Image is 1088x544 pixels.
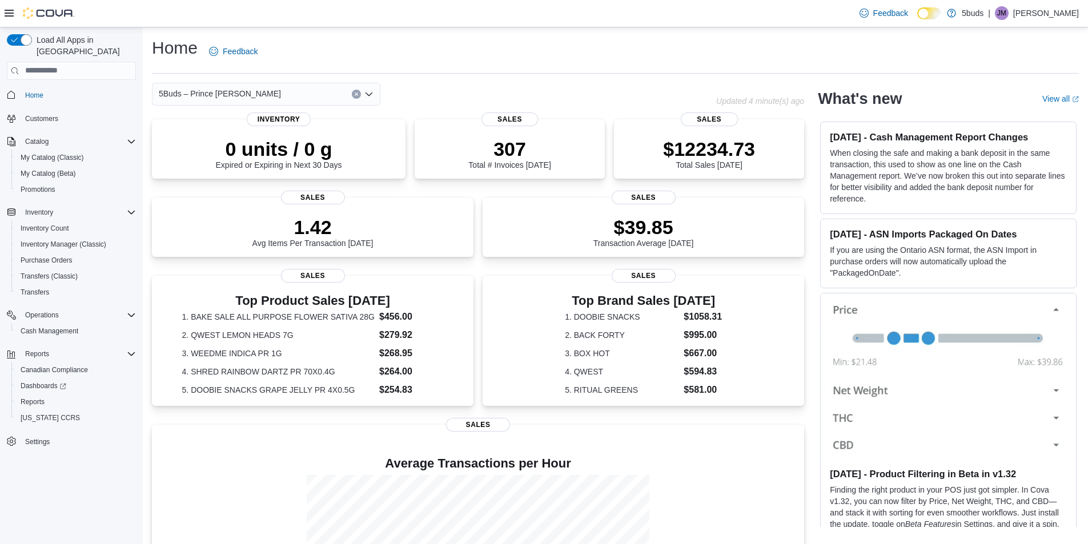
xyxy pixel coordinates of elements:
button: Catalog [21,135,53,148]
p: 307 [468,138,551,160]
span: My Catalog (Beta) [16,167,136,180]
span: Transfers [16,285,136,299]
span: Home [25,91,43,100]
div: Expired or Expiring in Next 30 Days [216,138,342,170]
button: Settings [2,433,140,449]
a: Inventory Manager (Classic) [16,237,111,251]
a: Settings [21,435,54,449]
p: Updated 4 minute(s) ago [716,96,804,106]
button: Clear input [352,90,361,99]
span: Canadian Compliance [16,363,136,377]
span: Feedback [873,7,908,19]
a: Purchase Orders [16,253,77,267]
p: If you are using the Ontario ASN format, the ASN Import in purchase orders will now automatically... [830,244,1067,279]
dd: $279.92 [379,328,443,342]
svg: External link [1072,96,1079,103]
button: Transfers (Classic) [11,268,140,284]
span: Inventory Count [21,224,69,233]
button: Inventory [21,205,58,219]
span: Settings [25,437,50,446]
a: Home [21,88,48,102]
h3: [DATE] - Cash Management Report Changes [830,131,1067,143]
button: [US_STATE] CCRS [11,410,140,426]
h1: Home [152,37,198,59]
span: Sales [612,269,676,283]
p: $12234.73 [663,138,755,160]
span: Promotions [21,185,55,194]
span: Reports [21,347,136,361]
span: Settings [21,434,136,448]
dt: 4. QWEST [565,366,679,377]
button: Operations [21,308,63,322]
dd: $581.00 [684,383,722,397]
div: Total # Invoices [DATE] [468,138,551,170]
span: Load All Apps in [GEOGRAPHIC_DATA] [32,34,136,57]
dt: 4. SHRED RAINBOW DARTZ PR 70X0.4G [182,366,375,377]
span: Purchase Orders [16,253,136,267]
a: Cash Management [16,324,83,338]
dd: $667.00 [684,346,722,360]
span: Dashboards [21,381,66,390]
span: Reports [21,397,45,406]
span: Inventory Count [16,221,136,235]
h4: Average Transactions per Hour [161,457,795,470]
a: Dashboards [16,379,71,393]
a: Feedback [855,2,913,25]
p: 0 units / 0 g [216,138,342,160]
button: My Catalog (Classic) [11,150,140,166]
button: Home [2,87,140,103]
span: 5Buds – Prince [PERSON_NAME] [159,87,281,100]
a: My Catalog (Beta) [16,167,81,180]
dt: 1. DOOBIE SNACKS [565,311,679,323]
dt: 3. WEEDME INDICA PR 1G [182,348,375,359]
span: Sales [446,418,510,432]
p: 5buds [962,6,983,20]
button: Canadian Compliance [11,362,140,378]
dt: 3. BOX HOT [565,348,679,359]
span: Sales [681,112,738,126]
span: Inventory Manager (Classic) [16,237,136,251]
button: Catalog [2,134,140,150]
p: Finding the right product in your POS just got simpler. In Cova v1.32, you can now filter by Pric... [830,484,1067,541]
div: Transaction Average [DATE] [593,216,694,248]
span: Transfers [21,288,49,297]
a: Canadian Compliance [16,363,93,377]
span: Sales [481,112,539,126]
button: Operations [2,307,140,323]
div: Avg Items Per Transaction [DATE] [252,216,374,248]
p: [PERSON_NAME] [1013,6,1079,20]
div: Jeff Markling [995,6,1009,20]
h3: Top Product Sales [DATE] [182,294,444,308]
span: Inventory [21,205,136,219]
span: Customers [21,111,136,126]
dt: 5. DOOBIE SNACKS GRAPE JELLY PR 4X0.5G [182,384,375,396]
span: JM [997,6,1006,20]
h2: What's new [818,90,902,108]
h3: [DATE] - Product Filtering in Beta in v1.32 [830,468,1067,479]
p: $39.85 [593,216,694,239]
a: Promotions [16,183,60,196]
button: Cash Management [11,323,140,339]
dd: $995.00 [684,328,722,342]
p: | [988,6,990,20]
a: View allExternal link [1042,94,1079,103]
a: My Catalog (Classic) [16,151,89,164]
a: Customers [21,112,63,126]
div: Total Sales [DATE] [663,138,755,170]
span: Purchase Orders [21,256,73,265]
span: Transfers (Classic) [16,269,136,283]
span: My Catalog (Classic) [21,153,84,162]
a: Transfers (Classic) [16,269,82,283]
span: Home [21,88,136,102]
dd: $456.00 [379,310,443,324]
p: When closing the safe and making a bank deposit in the same transaction, this used to show as one... [830,147,1067,204]
img: Cova [23,7,74,19]
a: [US_STATE] CCRS [16,411,85,425]
a: Reports [16,395,49,409]
span: Inventory [25,208,53,217]
span: Customers [25,114,58,123]
span: Canadian Compliance [21,365,88,374]
span: Cash Management [21,327,78,336]
a: Transfers [16,285,54,299]
button: Reports [21,347,54,361]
